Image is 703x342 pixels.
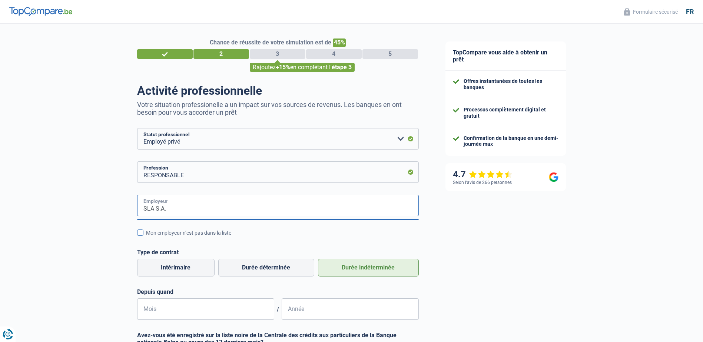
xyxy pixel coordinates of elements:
input: AAAA [282,298,419,320]
div: TopCompare vous aide à obtenir un prêt [445,41,566,71]
div: 5 [362,49,418,59]
div: Mon employeur n’est pas dans la liste [146,229,419,237]
img: TopCompare Logo [9,7,72,16]
button: Formulaire sécurisé [620,6,682,18]
label: Intérimaire [137,259,215,276]
span: Chance de réussite de votre simulation est de [210,39,331,46]
label: Type de contrat [137,249,419,256]
p: Votre situation professionelle a un impact sur vos sources de revenus. Les banques en ont besoin ... [137,101,419,116]
div: 4.7 [453,169,513,180]
span: / [274,306,282,313]
span: étape 3 [332,64,352,71]
input: Cherchez votre employeur [137,195,419,216]
div: 2 [193,49,249,59]
label: Durée déterminée [218,259,314,276]
span: +15% [276,64,290,71]
div: 3 [250,49,305,59]
h1: Activité professionnelle [137,84,419,98]
div: Selon l’avis de 266 personnes [453,180,512,185]
label: Depuis quand [137,288,419,295]
label: Durée indéterminée [318,259,419,276]
div: Rajoutez en complétant l' [250,63,355,72]
div: 1 [137,49,193,59]
div: Offres instantanées de toutes les banques [464,78,558,91]
div: Confirmation de la banque en une demi-journée max [464,135,558,148]
input: MM [137,298,274,320]
div: Processus complètement digital et gratuit [464,107,558,119]
div: fr [686,8,694,16]
div: 4 [306,49,362,59]
span: 45% [333,38,346,47]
